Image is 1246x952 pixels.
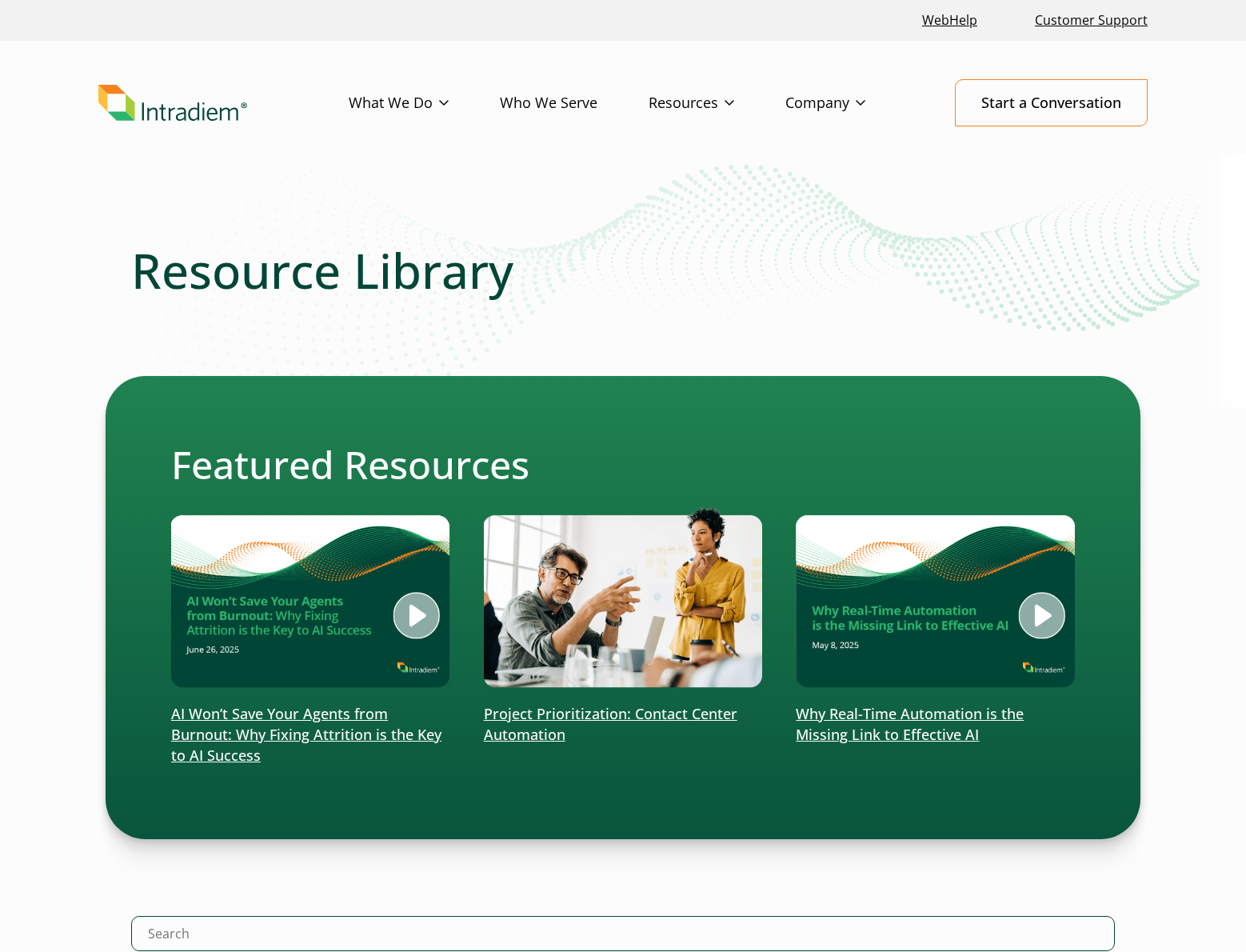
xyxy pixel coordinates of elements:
[796,704,1075,746] p: Why Real-Time Automation is the Missing Link to Effective AI
[500,80,649,126] a: Who We Serve
[349,80,500,126] a: What We Do
[171,442,1075,488] h2: Featured Resources
[131,916,1115,951] input: Search
[649,80,785,126] a: Resources
[171,704,450,766] p: AI Won’t Save Your Agents from Burnout: Why Fixing Attrition is the Key to AI Success
[98,85,247,122] img: Intradiem
[955,79,1148,126] a: Start a Conversation
[131,242,1115,299] h1: Resource Library
[98,85,349,122] a: Link to homepage of Intradiem
[484,704,763,746] p: Project Prioritization: Contact Center Automation
[484,507,763,746] a: Project Prioritization: Contact Center Automation
[916,3,984,38] a: Link opens in a new window
[1028,3,1154,38] a: Customer Support
[785,80,917,126] a: Company
[171,507,450,766] a: AI Won’t Save Your Agents from Burnout: Why Fixing Attrition is the Key to AI Success
[796,507,1075,746] a: Why Real-Time Automation is the Missing Link to Effective AI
